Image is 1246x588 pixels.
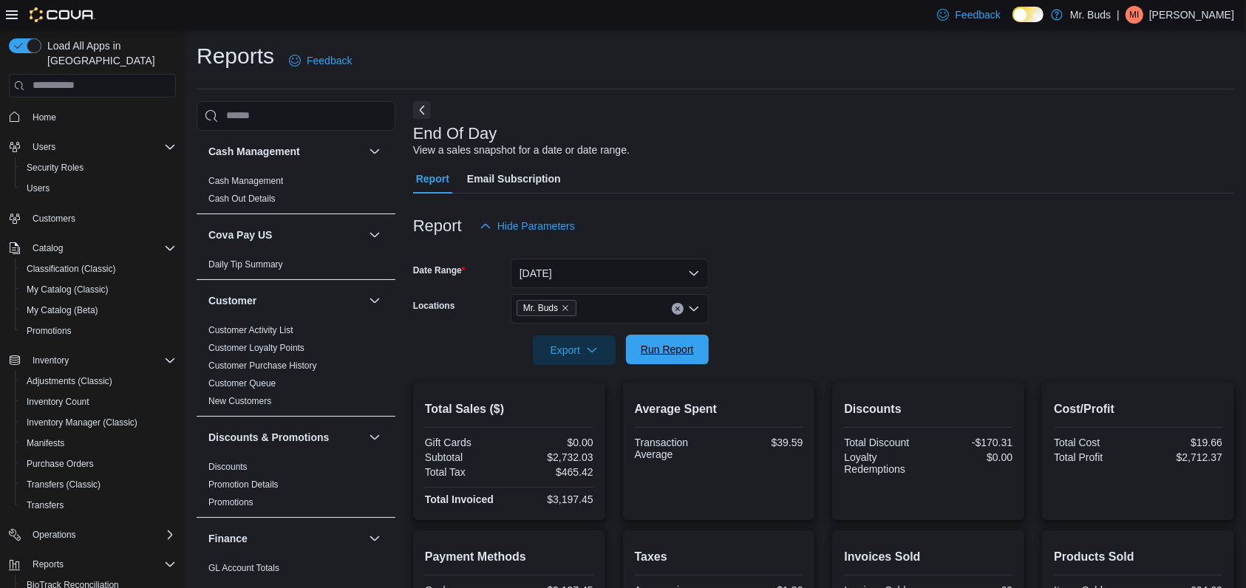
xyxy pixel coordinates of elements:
img: Cova [30,7,95,22]
button: Security Roles [15,157,182,178]
button: Cova Pay US [366,226,384,244]
div: Cash Management [197,172,395,213]
span: Inventory Manager (Classic) [27,417,137,428]
div: $0.00 [931,451,1012,463]
span: Discounts [208,461,248,473]
div: Total Discount [844,437,925,448]
span: Customer Purchase History [208,360,317,372]
button: Reports [3,554,182,575]
h3: Finance [208,531,248,546]
span: Transfers (Classic) [27,479,101,490]
span: Export [542,335,607,365]
h3: End Of Day [413,125,497,143]
span: Inventory Manager (Classic) [21,414,176,431]
button: Inventory [3,350,182,371]
div: $2,712.37 [1141,451,1222,463]
div: Subtotal [425,451,506,463]
button: Cash Management [366,143,384,160]
span: Load All Apps in [GEOGRAPHIC_DATA] [41,38,176,68]
a: Adjustments (Classic) [21,372,118,390]
span: Reports [33,558,64,570]
span: Users [33,141,55,153]
span: Customer Activity List [208,324,293,336]
a: Customer Queue [208,378,276,389]
button: Transfers (Classic) [15,474,182,495]
button: Promotions [15,321,182,341]
input: Dark Mode [1012,7,1044,22]
span: Security Roles [27,162,84,174]
a: Customer Purchase History [208,360,317,371]
span: Feedback [955,7,1000,22]
button: Inventory [27,352,75,369]
span: Cash Out Details [208,193,276,205]
div: $39.59 [721,437,803,448]
button: Clear input [672,303,684,315]
span: Manifests [27,437,64,449]
h3: Cova Pay US [208,228,272,242]
a: Customer Activity List [208,325,293,335]
span: Home [27,108,176,126]
h2: Cost/Profit [1054,400,1222,418]
button: Users [27,138,61,156]
span: Inventory [27,352,176,369]
span: Transfers [27,499,64,511]
span: Catalog [27,239,176,257]
span: Cash Management [208,175,283,187]
span: Users [27,182,50,194]
button: Purchase Orders [15,454,182,474]
button: Transfers [15,495,182,516]
div: View a sales snapshot for a date or date range. [413,143,630,158]
span: Manifests [21,434,176,452]
span: Daily Tip Summary [208,259,283,270]
button: Remove Mr. Buds from selection in this group [561,304,570,312]
a: Promotion Details [208,479,279,490]
button: [DATE] [511,259,709,288]
button: Run Report [626,335,709,364]
div: Customer [197,321,395,416]
button: Discounts & Promotions [208,430,363,445]
h2: Invoices Sold [844,548,1012,566]
a: Manifests [21,434,70,452]
a: My Catalog (Classic) [21,281,115,298]
span: Users [27,138,176,156]
span: My Catalog (Classic) [27,284,109,295]
span: Report [416,164,449,194]
a: Cash Management [208,176,283,186]
span: Purchase Orders [27,458,94,470]
button: Finance [366,530,384,547]
a: My Catalog (Beta) [21,301,104,319]
h3: Cash Management [208,144,300,159]
button: Reports [27,555,69,573]
h2: Discounts [844,400,1012,418]
a: Purchase Orders [21,455,100,473]
span: Customer Loyalty Points [208,342,304,354]
button: Cova Pay US [208,228,363,242]
div: Total Cost [1054,437,1135,448]
span: Promotions [27,325,72,337]
span: Adjustments (Classic) [21,372,176,390]
button: Finance [208,531,363,546]
div: Loyalty Redemptions [844,451,925,475]
span: Hide Parameters [497,219,575,233]
span: Home [33,112,56,123]
span: New Customers [208,395,271,407]
h3: Report [413,217,462,235]
span: GL Account Totals [208,562,279,574]
span: My Catalog (Classic) [21,281,176,298]
h2: Payment Methods [425,548,593,566]
button: Operations [27,526,82,544]
button: Export [533,335,616,365]
a: Inventory Manager (Classic) [21,414,143,431]
a: Promotions [21,322,78,340]
button: My Catalog (Beta) [15,300,182,321]
div: Total Tax [425,466,506,478]
p: | [1117,6,1120,24]
a: Security Roles [21,159,89,177]
a: Promotions [208,497,253,507]
button: Classification (Classic) [15,259,182,279]
strong: Total Invoiced [425,493,494,505]
span: Users [21,180,176,197]
span: Purchase Orders [21,455,176,473]
span: Feedback [307,53,352,68]
div: Transaction Average [635,437,716,460]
